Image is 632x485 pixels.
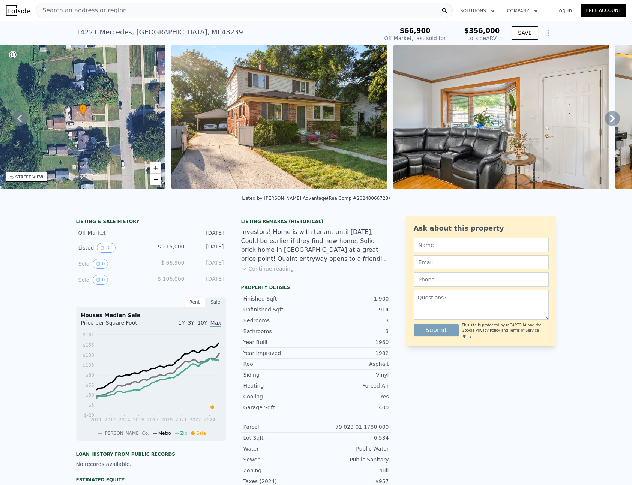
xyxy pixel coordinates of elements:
[241,265,294,272] button: Continue reading
[316,456,389,463] div: Public Sanitary
[393,45,609,189] img: Sale: 139676208 Parcel: 46481863
[316,393,389,400] div: Yes
[197,320,207,326] span: 10Y
[150,162,161,174] a: Zoom in
[6,5,30,16] img: Lotside
[464,27,500,34] span: $356,000
[384,34,446,42] div: Off Market, last sold for
[184,297,205,307] div: Rent
[76,219,226,226] div: LISTING & SALE HISTORY
[79,105,87,112] span: •
[158,431,171,436] span: Metro
[204,417,215,422] tspan: 2024
[547,7,581,14] a: Log In
[205,297,226,307] div: Sale
[191,259,224,269] div: [DATE]
[76,451,226,457] div: Loan history from public records
[191,243,224,253] div: [DATE]
[104,417,116,422] tspan: 2012
[97,243,115,253] button: View historical data
[103,431,149,436] span: [PERSON_NAME] Co.
[147,417,158,422] tspan: 2017
[175,417,187,422] tspan: 2021
[400,27,431,34] span: $66,900
[316,306,389,313] div: 914
[414,238,549,252] input: Name
[243,456,316,463] div: Sewer
[316,371,389,379] div: Vinyl
[316,295,389,302] div: 1,900
[241,219,391,225] div: Listing Remarks (Historical)
[243,349,316,357] div: Year Improved
[241,284,391,290] div: Property details
[243,478,316,485] div: Taxes (2024)
[78,259,145,269] div: Sold
[36,6,127,15] span: Search an address or region
[196,431,206,436] span: Sale
[78,229,145,237] div: Off Market
[243,295,316,302] div: Finished Sqft
[83,343,94,348] tspan: $155
[153,163,158,172] span: +
[241,228,391,263] div: Investors! Home is with tenant until [DATE], Could be earlier if they find new home. Solid brick ...
[189,417,201,422] tspan: 2022
[243,360,316,368] div: Roof
[243,445,316,452] div: Water
[191,275,224,285] div: [DATE]
[210,320,221,327] span: Max
[414,223,549,234] div: Ask about this property
[88,403,94,408] tspan: $5
[414,272,549,287] input: Phone
[161,417,173,422] tspan: 2019
[86,383,94,388] tspan: $55
[462,323,548,339] div: This site is protected by reCAPTCHA and the Google and apply.
[84,413,94,418] tspan: $-20
[93,275,108,285] button: View historical data
[83,353,94,358] tspan: $130
[178,320,185,326] span: 1Y
[243,404,316,411] div: Garage Sqft
[581,4,626,17] a: Free Account
[161,260,184,266] span: $ 66,900
[78,243,145,253] div: Listed
[171,45,387,189] img: Sale: 139676208 Parcel: 46481863
[414,255,549,269] input: Email
[243,467,316,474] div: Zoning
[243,306,316,313] div: Unfinished Sqft
[86,392,94,398] tspan: $30
[90,417,102,422] tspan: 2011
[316,338,389,346] div: 1960
[243,393,316,400] div: Cooling
[316,467,389,474] div: null
[78,275,145,285] div: Sold
[476,328,500,332] a: Privacy Policy
[243,328,316,335] div: Bathrooms
[158,244,184,250] span: $ 215,000
[188,320,194,326] span: 3Y
[150,174,161,185] a: Zoom out
[316,404,389,411] div: 400
[83,332,94,337] tspan: $181
[86,373,94,378] tspan: $80
[242,196,390,201] div: Listed by [PERSON_NAME] Advantage (RealComp #20240066728)
[316,423,389,431] div: 79 023 01 1780 000
[83,362,94,368] tspan: $105
[76,27,243,37] div: 14221 Mercedes , [GEOGRAPHIC_DATA] , MI 48239
[81,319,151,331] div: Price per Square Foot
[316,445,389,452] div: Public Water
[133,417,144,422] tspan: 2016
[464,34,500,42] div: Lotside ARV
[153,174,158,184] span: −
[243,434,316,442] div: Lot Sqft
[243,317,316,324] div: Bedrooms
[316,360,389,368] div: Asphalt
[509,328,539,332] a: Terms of Service
[81,311,221,319] div: Houses Median Sale
[93,259,108,269] button: View historical data
[243,382,316,389] div: Heating
[243,338,316,346] div: Year Built
[180,431,187,436] span: Zip
[454,4,501,18] button: Solutions
[316,382,389,389] div: Forced Air
[316,349,389,357] div: 1982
